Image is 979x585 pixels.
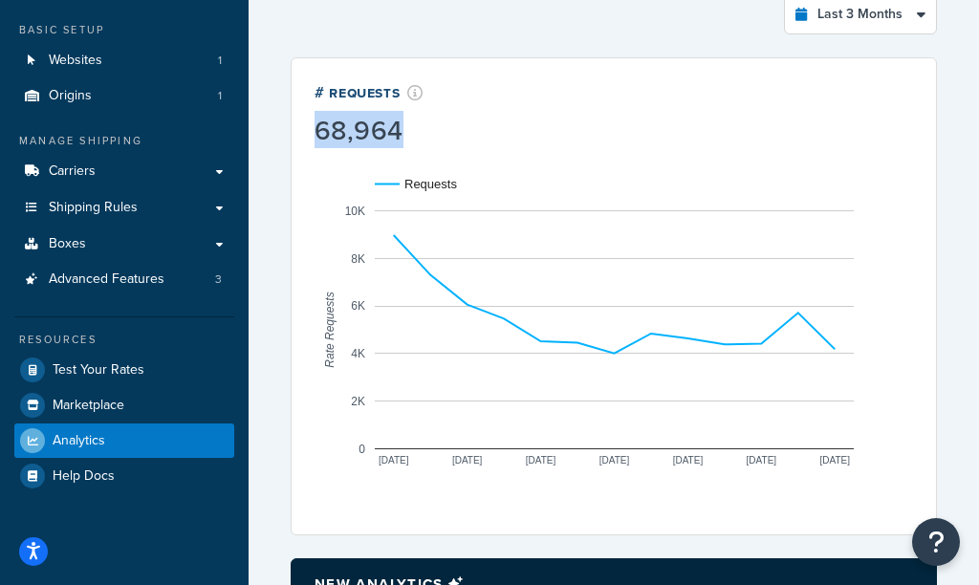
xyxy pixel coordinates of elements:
text: [DATE] [599,455,630,466]
text: 10K [345,205,365,218]
div: Basic Setup [14,22,234,38]
a: Websites1 [14,43,234,78]
li: Origins [14,78,234,114]
text: 2K [351,395,365,408]
div: Resources [14,332,234,348]
li: Advanced Features [14,262,234,297]
span: Carriers [49,163,96,180]
text: 4K [351,347,365,360]
a: Analytics [14,423,234,458]
text: [DATE] [379,455,409,466]
text: 8K [351,252,365,266]
text: [DATE] [526,455,556,466]
li: Websites [14,43,234,78]
a: Test Your Rates [14,353,234,387]
a: Marketplace [14,388,234,422]
a: Shipping Rules [14,190,234,226]
span: Boxes [49,236,86,252]
text: [DATE] [820,455,851,466]
span: Websites [49,53,102,69]
text: 6K [351,299,365,313]
text: Rate Requests [323,292,337,367]
svg: A chart. [315,148,913,511]
a: Boxes [14,227,234,262]
a: Origins1 [14,78,234,114]
text: 0 [359,443,365,456]
button: Open Resource Center [912,518,960,566]
span: Analytics [53,433,105,449]
a: Help Docs [14,459,234,493]
span: Test Your Rates [53,362,144,379]
a: Advanced Features3 [14,262,234,297]
div: 68,964 [315,118,424,144]
span: Advanced Features [49,271,164,288]
text: Requests [404,177,457,191]
span: 1 [218,53,222,69]
text: [DATE] [747,455,777,466]
span: Origins [49,88,92,104]
span: Help Docs [53,468,115,485]
div: # Requests [315,81,424,103]
a: Carriers [14,154,234,189]
text: [DATE] [673,455,704,466]
text: [DATE] [452,455,483,466]
span: 3 [215,271,222,288]
span: Marketplace [53,398,124,414]
span: Shipping Rules [49,200,138,216]
span: 1 [218,88,222,104]
div: Manage Shipping [14,133,234,149]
